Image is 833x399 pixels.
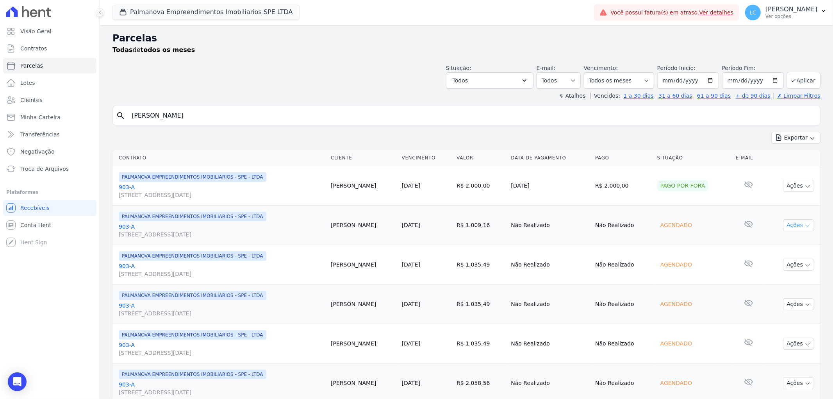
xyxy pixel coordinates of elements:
td: Não Realizado [508,324,592,363]
a: Parcelas [3,58,96,73]
td: [PERSON_NAME] [328,206,399,245]
a: ✗ Limpar Filtros [774,93,821,99]
td: [PERSON_NAME] [328,166,399,206]
td: [PERSON_NAME] [328,245,399,284]
th: Valor [453,150,508,166]
button: Todos [446,72,533,89]
label: ↯ Atalhos [559,93,585,99]
span: Todos [453,76,468,85]
a: [DATE] [402,340,420,347]
span: [STREET_ADDRESS][DATE] [119,191,325,199]
a: [DATE] [402,222,420,228]
span: Você possui fatura(s) em atraso. [610,9,733,17]
a: 903-A[STREET_ADDRESS][DATE] [119,183,325,199]
div: Agendado [657,259,695,270]
i: search [116,111,125,120]
a: 31 a 60 dias [658,93,692,99]
td: Não Realizado [592,324,654,363]
div: Plataformas [6,188,93,197]
button: Exportar [771,132,821,144]
td: R$ 1.035,49 [453,245,508,284]
td: Não Realizado [592,206,654,245]
span: Clientes [20,96,42,104]
div: Agendado [657,338,695,349]
span: Transferências [20,131,60,138]
button: Ações [783,377,814,389]
span: Troca de Arquivos [20,165,69,173]
button: Ações [783,219,814,231]
td: Não Realizado [508,284,592,324]
td: [PERSON_NAME] [328,284,399,324]
a: [DATE] [402,301,420,307]
h2: Parcelas [112,31,821,45]
div: Pago por fora [657,180,708,191]
span: Contratos [20,45,47,52]
a: Minha Carteira [3,109,96,125]
a: [DATE] [402,261,420,268]
span: Lotes [20,79,35,87]
label: Situação: [446,65,471,71]
p: Ver opções [765,13,817,20]
span: Negativação [20,148,55,156]
span: PALMANOVA EMPREENDIMENTOS IMOBILIARIOS - SPE - LTDA [119,291,266,300]
td: Não Realizado [508,206,592,245]
a: 903-A[STREET_ADDRESS][DATE] [119,223,325,238]
td: [PERSON_NAME] [328,324,399,363]
a: Contratos [3,41,96,56]
span: LC [749,10,756,15]
a: [DATE] [402,183,420,189]
td: Não Realizado [592,284,654,324]
th: Cliente [328,150,399,166]
label: E-mail: [537,65,556,71]
button: Palmanova Empreendimentos Imobiliarios SPE LTDA [112,5,300,20]
p: [PERSON_NAME] [765,5,817,13]
th: Contrato [112,150,328,166]
label: Vencidos: [590,93,620,99]
button: Ações [783,338,814,350]
a: Clientes [3,92,96,108]
a: + de 90 dias [736,93,771,99]
td: Não Realizado [592,245,654,284]
a: Troca de Arquivos [3,161,96,177]
strong: todos os meses [141,46,195,54]
td: R$ 2.000,00 [453,166,508,206]
a: Conta Hent [3,217,96,233]
span: [STREET_ADDRESS][DATE] [119,270,325,278]
button: Ações [783,259,814,271]
button: Ações [783,298,814,310]
a: 903-A[STREET_ADDRESS][DATE] [119,262,325,278]
span: [STREET_ADDRESS][DATE] [119,388,325,396]
a: 903-A[STREET_ADDRESS][DATE] [119,381,325,396]
a: 903-A[STREET_ADDRESS][DATE] [119,302,325,317]
button: Ações [783,180,814,192]
td: R$ 1.035,49 [453,324,508,363]
div: Agendado [657,299,695,310]
span: [STREET_ADDRESS][DATE] [119,231,325,238]
span: [STREET_ADDRESS][DATE] [119,310,325,317]
span: PALMANOVA EMPREENDIMENTOS IMOBILIARIOS - SPE - LTDA [119,251,266,261]
span: Parcelas [20,62,43,70]
a: Lotes [3,75,96,91]
a: Transferências [3,127,96,142]
a: Visão Geral [3,23,96,39]
span: Minha Carteira [20,113,61,121]
td: R$ 1.035,49 [453,284,508,324]
div: Agendado [657,220,695,231]
th: Data de Pagamento [508,150,592,166]
span: Conta Hent [20,221,51,229]
div: Agendado [657,378,695,388]
label: Período Fim: [722,64,784,72]
a: Negativação [3,144,96,159]
th: Pago [592,150,654,166]
button: LC [PERSON_NAME] Ver opções [739,2,833,23]
th: Situação [654,150,733,166]
span: [STREET_ADDRESS][DATE] [119,349,325,357]
span: Visão Geral [20,27,52,35]
label: Vencimento: [584,65,618,71]
a: [DATE] [402,380,420,386]
input: Buscar por nome do lote ou do cliente [127,108,817,123]
span: Recebíveis [20,204,50,212]
a: 903-A[STREET_ADDRESS][DATE] [119,341,325,357]
div: Open Intercom Messenger [8,372,27,391]
th: Vencimento [399,150,454,166]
